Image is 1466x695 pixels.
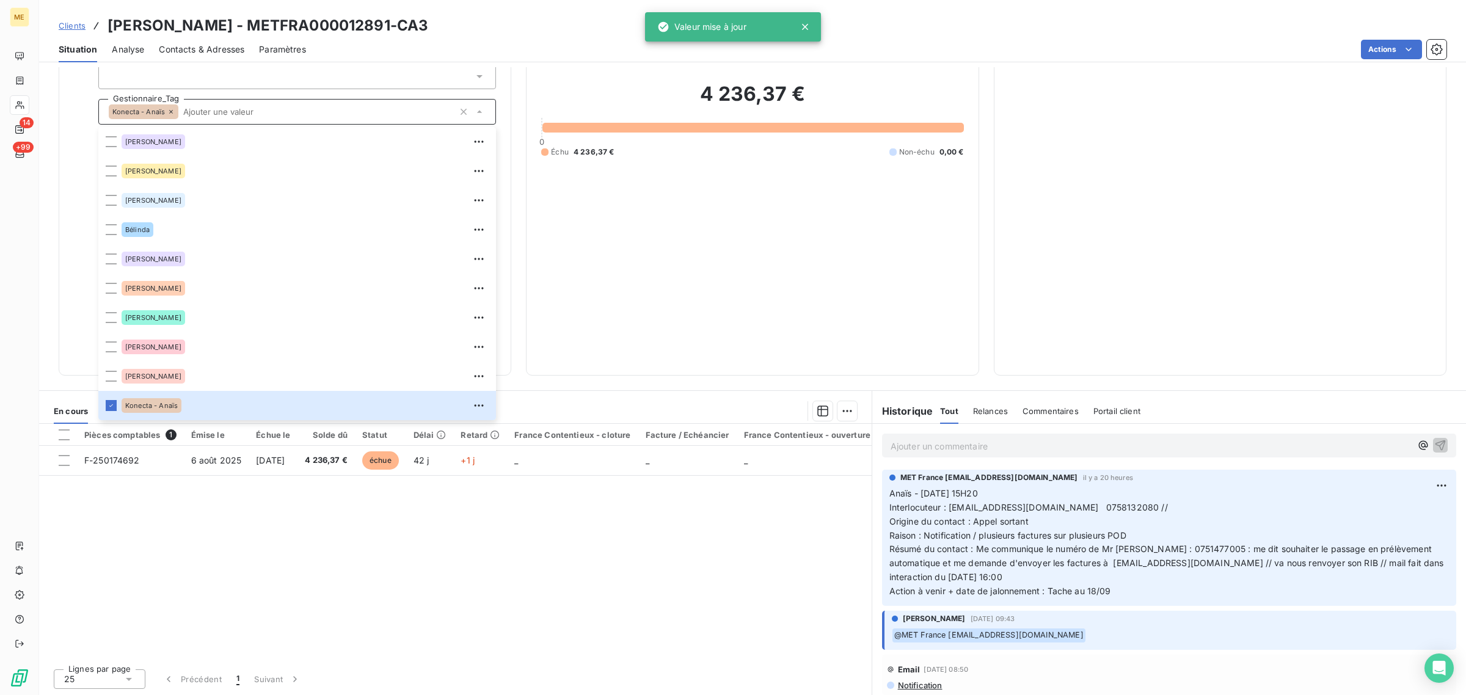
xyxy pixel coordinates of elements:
[514,455,518,465] span: _
[125,343,181,351] span: [PERSON_NAME]
[305,430,348,440] div: Solde dû
[109,71,119,82] input: Ajouter une valeur
[20,117,34,128] span: 14
[657,16,746,38] div: Valeur mise à jour
[414,455,429,465] span: 42 j
[125,255,181,263] span: [PERSON_NAME]
[125,314,181,321] span: [PERSON_NAME]
[744,455,748,465] span: _
[362,451,399,470] span: échue
[59,21,86,31] span: Clients
[971,615,1015,622] span: [DATE] 09:43
[889,544,1446,582] span: Résumé du contact : Me communique le numéro de Mr [PERSON_NAME] : 0751477005 : me dit souhaiter l...
[259,43,306,56] span: Paramètres
[744,430,871,440] div: France Contentieux - ouverture
[236,673,239,685] span: 1
[59,20,86,32] a: Clients
[900,472,1078,483] span: MET France [EMAIL_ADDRESS][DOMAIN_NAME]
[247,666,308,692] button: Suivant
[1083,474,1133,481] span: il y a 20 heures
[84,455,140,465] span: F-250174692
[125,285,181,292] span: [PERSON_NAME]
[256,430,290,440] div: Échue le
[889,516,1029,526] span: Origine du contact : Appel sortant
[889,530,1126,540] span: Raison : Notification / plusieurs factures sur plusieurs POD
[889,502,1168,512] span: Interlocuteur : [EMAIL_ADDRESS][DOMAIN_NAME] 0758132080 //
[541,82,963,118] h2: 4 236,37 €
[1023,406,1079,416] span: Commentaires
[899,147,935,158] span: Non-échu
[1424,653,1454,683] div: Open Intercom Messenger
[10,7,29,27] div: ME
[897,680,943,690] span: Notification
[924,666,968,673] span: [DATE] 08:50
[108,15,428,37] h3: [PERSON_NAME] - METFRA000012891-CA3
[125,167,181,175] span: [PERSON_NAME]
[1093,406,1140,416] span: Portail client
[889,488,978,498] span: Anaïs - [DATE] 15H20
[64,673,75,685] span: 25
[125,402,178,409] span: Konecta - Anaïs
[539,137,544,147] span: 0
[191,455,242,465] span: 6 août 2025
[155,666,229,692] button: Précédent
[551,147,569,158] span: Échu
[10,668,29,688] img: Logo LeanPay
[13,142,34,153] span: +99
[898,664,921,674] span: Email
[940,406,958,416] span: Tout
[305,454,348,467] span: 4 236,37 €
[646,430,729,440] div: Facture / Echéancier
[178,106,454,117] input: Ajouter une valeur
[939,147,964,158] span: 0,00 €
[84,429,177,440] div: Pièces comptables
[112,43,144,56] span: Analyse
[159,43,244,56] span: Contacts & Adresses
[54,406,88,416] span: En cours
[1361,40,1422,59] button: Actions
[892,628,1085,642] span: @ MET France [EMAIL_ADDRESS][DOMAIN_NAME]
[872,404,933,418] h6: Historique
[256,455,285,465] span: [DATE]
[125,226,150,233] span: Bélinda
[125,197,181,204] span: [PERSON_NAME]
[973,406,1008,416] span: Relances
[461,455,475,465] span: +1 j
[903,613,966,624] span: [PERSON_NAME]
[514,430,630,440] div: France Contentieux - cloture
[229,666,247,692] button: 1
[125,138,181,145] span: [PERSON_NAME]
[125,373,181,380] span: [PERSON_NAME]
[362,430,399,440] div: Statut
[414,430,447,440] div: Délai
[574,147,614,158] span: 4 236,37 €
[191,430,242,440] div: Émise le
[112,108,165,115] span: Konecta - Anaïs
[646,455,649,465] span: _
[166,429,177,440] span: 1
[889,586,1111,596] span: Action à venir + date de jalonnement : Tache au 18/09
[59,43,97,56] span: Situation
[461,430,500,440] div: Retard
